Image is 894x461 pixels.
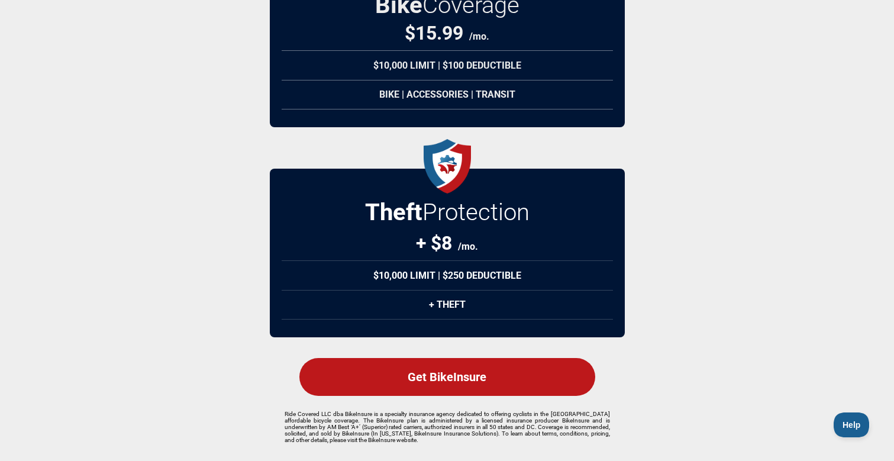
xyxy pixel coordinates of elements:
strong: Theft [365,198,422,226]
h2: Protection [365,198,530,226]
div: $10,000 Limit | $100 Deductible [282,50,613,80]
div: $ 15.99 [405,22,489,44]
span: /mo. [469,31,489,42]
div: + Theft [282,290,613,320]
p: Ride Covered LLC dba BikeInsure is a specialty insurance agency dedicated to offering cyclists in... [285,411,610,443]
div: $10,000 Limit | $250 Deductible [282,260,613,291]
div: + $8 [416,232,478,254]
div: Get BikeInsure [299,358,595,396]
iframe: Toggle Customer Support [834,412,870,437]
div: Bike | Accessories | Transit [282,80,613,109]
span: /mo. [458,241,478,252]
